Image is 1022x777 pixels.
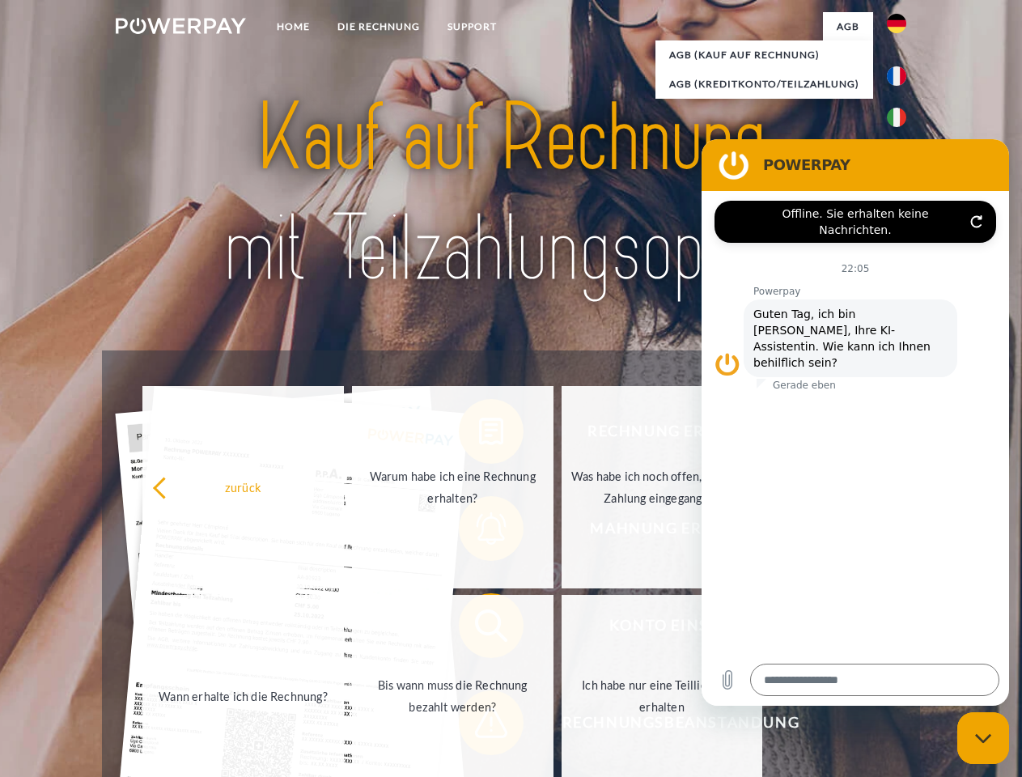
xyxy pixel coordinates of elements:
img: logo-powerpay-white.svg [116,18,246,34]
img: it [887,108,906,127]
iframe: Schaltfläche zum Öffnen des Messaging-Fensters; Konversation läuft [957,712,1009,764]
div: zurück [152,476,334,498]
div: Bis wann muss die Rechnung bezahlt werden? [362,674,544,718]
div: Was habe ich noch offen, ist meine Zahlung eingegangen? [571,465,753,509]
a: AGB (Kreditkonto/Teilzahlung) [655,70,873,99]
a: Home [263,12,324,41]
a: AGB (Kauf auf Rechnung) [655,40,873,70]
img: title-powerpay_de.svg [155,78,867,310]
div: Wann erhalte ich die Rechnung? [152,685,334,707]
img: de [887,14,906,33]
div: Ich habe nur eine Teillieferung erhalten [571,674,753,718]
a: DIE RECHNUNG [324,12,434,41]
iframe: Messaging-Fenster [702,139,1009,706]
img: fr [887,66,906,86]
a: Was habe ich noch offen, ist meine Zahlung eingegangen? [562,386,763,588]
a: SUPPORT [434,12,511,41]
a: agb [823,12,873,41]
div: Warum habe ich eine Rechnung erhalten? [362,465,544,509]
